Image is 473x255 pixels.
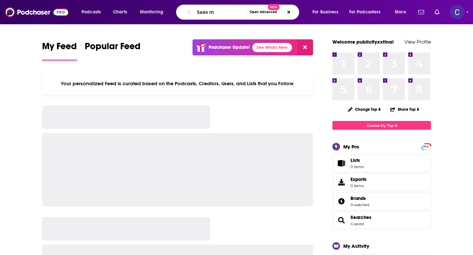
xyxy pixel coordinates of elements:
span: Brands [332,192,431,210]
a: Searches [350,214,372,220]
span: My Feed [42,41,77,56]
a: View Profile [404,39,431,45]
a: Exports [332,173,431,191]
button: Share Top 8 [390,103,419,116]
button: open menu [345,7,390,17]
span: More [395,8,406,17]
div: My Pro [343,144,359,150]
a: Brands [335,197,348,206]
span: Exports [335,178,348,187]
span: Exports [350,176,367,182]
span: Charts [113,8,127,17]
p: Podchaser Update! [209,45,250,50]
span: New [268,4,280,10]
span: 0 items [350,184,367,188]
button: open menu [390,7,414,17]
a: Popular Feed [85,41,141,61]
span: Podcasts [81,8,101,17]
a: Brands [350,195,369,201]
a: Charts [109,7,131,17]
span: Logged in as publicityxxtina [450,5,464,19]
span: Lists [350,157,364,163]
span: Lists [350,157,360,163]
span: For Business [312,8,338,17]
button: open menu [77,7,109,17]
span: Lists [335,159,348,168]
div: Your personalized Feed is curated based on the Podcasts, Creators, Users, and Lists that you Follow. [42,72,313,95]
div: My Activity [343,243,369,249]
button: open menu [135,7,172,17]
a: See What's New [252,43,292,52]
a: PRO [422,144,430,149]
a: Lists [332,154,431,172]
a: 0 watched [350,203,369,207]
button: open menu [308,7,347,17]
span: Monitoring [140,8,163,17]
span: For Podcasters [349,8,381,17]
a: My Feed [42,41,77,61]
span: Brands [350,195,366,201]
a: Create My Top 8 [332,121,431,130]
div: Search podcasts, credits, & more... [182,5,305,20]
span: 0 items [350,165,364,169]
button: Change Top 8 [344,105,385,113]
img: Podchaser - Follow, Share and Rate Podcasts [5,6,68,18]
span: Popular Feed [85,41,141,56]
a: 4 saved [350,222,364,226]
input: Search podcasts, credits, & more... [194,7,247,17]
a: Welcome publicityxxtina! [332,39,394,45]
button: Open AdvancedNew [247,8,280,16]
button: Show profile menu [450,5,464,19]
a: Searches [335,216,348,225]
span: Searches [332,211,431,229]
span: Open Advanced [250,10,277,14]
a: Show notifications dropdown [416,7,427,18]
a: Show notifications dropdown [432,7,442,18]
img: User Profile [450,5,464,19]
